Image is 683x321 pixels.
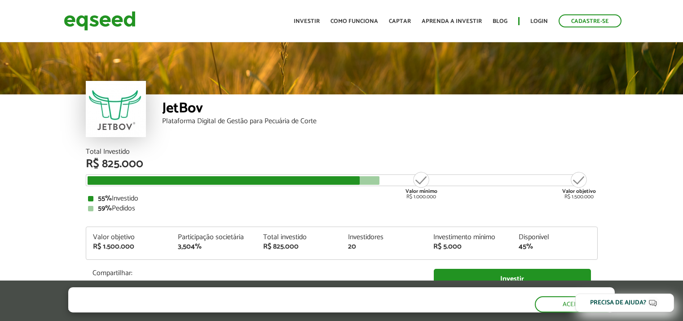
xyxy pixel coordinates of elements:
[519,243,590,250] div: 45%
[68,303,393,312] p: Ao clicar em "aceitar", você aceita nossa .
[562,171,596,200] div: R$ 1.500.000
[434,269,591,289] a: Investir
[162,118,598,125] div: Plataforma Digital de Gestão para Pecuária de Corte
[405,171,438,200] div: R$ 1.000.000
[68,287,393,301] h5: O site da EqSeed utiliza cookies para melhorar sua navegação.
[86,148,598,156] div: Total Investido
[348,234,420,241] div: Investidores
[433,234,505,241] div: Investimento mínimo
[422,18,482,24] a: Aprenda a investir
[530,18,548,24] a: Login
[178,234,250,241] div: Participação societária
[348,243,420,250] div: 20
[330,18,378,24] a: Como funciona
[93,269,420,277] p: Compartilhar:
[559,14,621,27] a: Cadastre-se
[389,18,411,24] a: Captar
[98,202,112,214] strong: 59%
[405,187,437,196] strong: Valor mínimo
[433,243,505,250] div: R$ 5.000
[88,205,595,212] div: Pedidos
[178,243,250,250] div: 3,504%
[162,101,598,118] div: JetBov
[519,234,590,241] div: Disponível
[493,18,507,24] a: Blog
[263,234,335,241] div: Total investido
[93,243,165,250] div: R$ 1.500.000
[187,304,291,312] a: política de privacidade e de cookies
[86,158,598,170] div: R$ 825.000
[562,187,596,196] strong: Valor objetivo
[294,18,320,24] a: Investir
[93,234,165,241] div: Valor objetivo
[64,9,136,33] img: EqSeed
[88,195,595,202] div: Investido
[535,296,615,312] button: Aceitar
[263,243,335,250] div: R$ 825.000
[98,192,112,205] strong: 55%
